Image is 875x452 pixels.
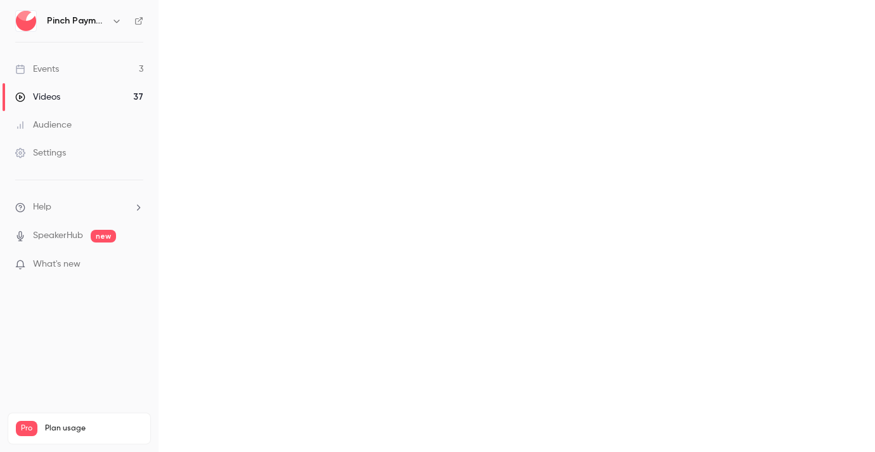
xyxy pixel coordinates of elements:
p: / 150 [117,436,143,448]
span: 37 [117,438,125,446]
span: Pro [16,421,37,436]
span: new [91,230,116,243]
iframe: Noticeable Trigger [128,259,143,270]
span: What's new [33,258,81,271]
p: Videos [16,436,40,448]
span: Help [33,201,51,214]
h6: Pinch Payments [47,15,107,27]
div: Audience [15,119,72,131]
img: Pinch Payments [16,11,36,31]
a: SpeakerHub [33,229,83,243]
span: Plan usage [45,423,143,434]
div: Settings [15,147,66,159]
div: Videos [15,91,60,103]
li: help-dropdown-opener [15,201,143,214]
div: Events [15,63,59,76]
